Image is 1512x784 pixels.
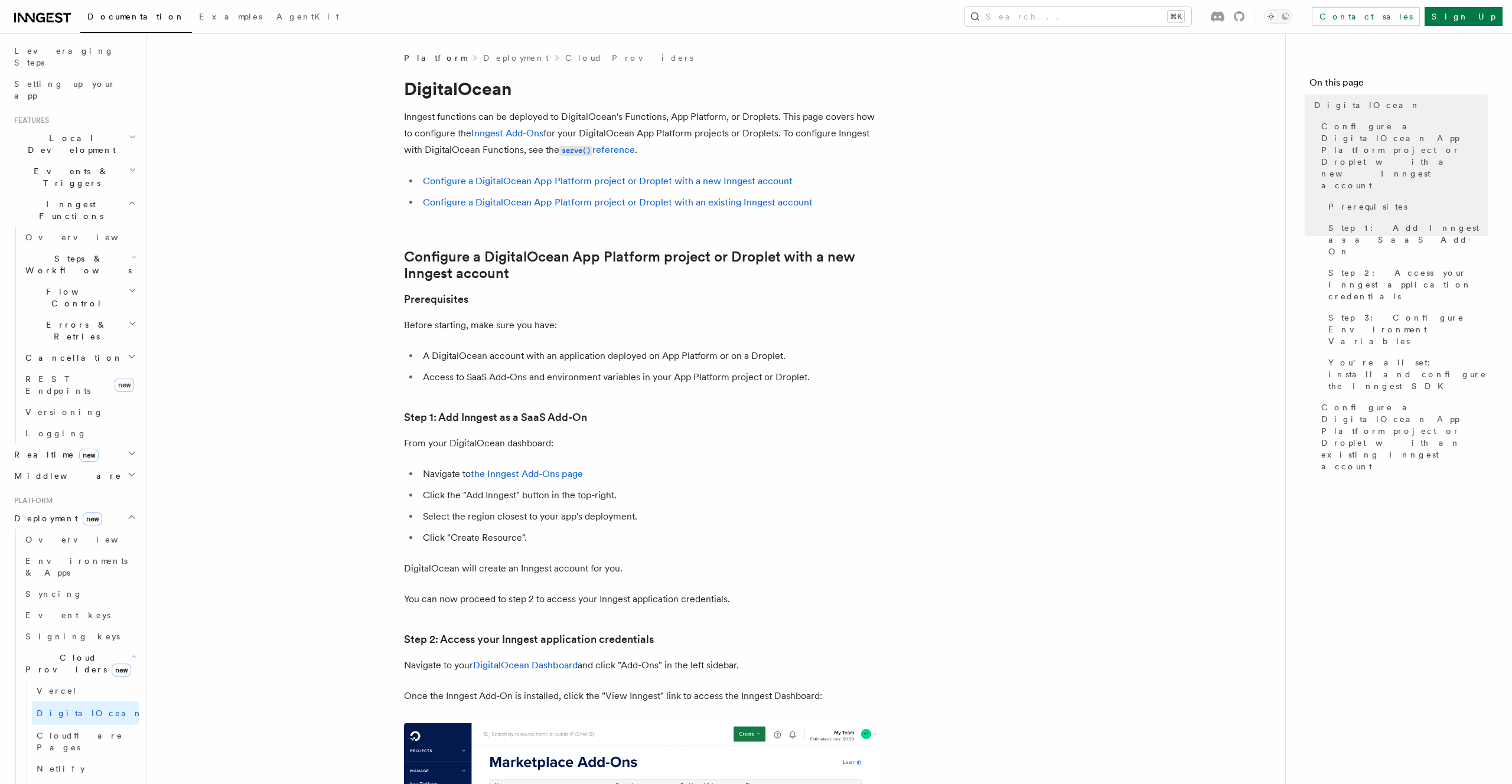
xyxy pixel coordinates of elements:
[25,632,120,641] span: Signing keys
[1321,401,1488,472] span: Configure a DigitalOcean App Platform project or Droplet with an existing Inngest account
[404,249,876,282] a: Configure a DigitalOcean App Platform project or Droplet with a new Inngest account
[404,409,587,426] a: Step 1: Add Inngest as a SaaS Add-On
[559,146,592,156] code: serve()
[21,253,132,276] span: Steps & Workflows
[404,435,876,452] p: From your DigitalOcean dashboard:
[21,647,139,680] button: Cloud Providersnew
[419,369,876,386] li: Access to SaaS Add-Ons and environment variables in your App Platform project or Droplet.
[115,378,134,392] span: new
[404,109,876,159] p: Inngest functions can be deployed to DigitalOcean's Functions, App Platform, or Droplets. This pa...
[9,128,139,161] button: Local Development
[21,347,139,368] button: Cancellation
[404,291,468,308] a: Prerequisites
[25,535,147,544] span: Overview
[9,512,102,524] span: Deployment
[87,12,185,21] span: Documentation
[404,591,876,607] p: You can now proceed to step 2 to access your Inngest application credentials.
[1168,11,1184,22] kbd: ⌘K
[199,12,262,21] span: Examples
[9,496,53,505] span: Platform
[9,165,129,189] span: Events & Triggers
[9,194,139,227] button: Inngest Functions
[21,626,139,647] a: Signing keys
[1317,116,1488,196] a: Configure a DigitalOcean App Platform project or Droplet with a new Inngest account
[21,314,139,347] button: Errors & Retries
[404,657,876,674] p: Navigate to your and click "Add-Ons" in the left sidebar.
[25,233,147,242] span: Overview
[9,444,139,465] button: Realtimenew
[21,319,128,342] span: Errors & Retries
[32,680,139,701] a: Vercel
[21,368,139,401] a: REST Endpointsnew
[21,423,139,444] a: Logging
[404,688,876,704] p: Once the Inngest Add-On is installed, click the "View Inngest" link to access the Inngest Dashboard:
[1328,267,1488,302] span: Step 2: Access your Inngest application credentials
[276,12,339,21] span: AgentKit
[471,128,543,139] a: Inngest Add-Ons
[9,227,139,444] div: Inngest Functions
[14,79,116,100] span: Setting up your app
[9,161,139,194] button: Events & Triggers
[1309,94,1488,116] a: DigitalOcean
[269,4,346,32] a: AgentKit
[9,73,139,106] a: Setting up your app
[83,512,102,525] span: new
[419,487,876,504] li: Click the "Add Inngest" button in the top-right.
[1425,7,1503,26] a: Sign Up
[21,401,139,423] a: Versioning
[25,556,128,577] span: Environments & Apps
[404,52,467,64] span: Platform
[32,758,139,779] a: Netlify
[21,529,139,550] a: Overview
[32,701,139,725] a: DigitalOcean
[1309,76,1488,94] h4: On this page
[423,175,793,187] a: Configure a DigitalOcean App Platform project or Droplet with a new Inngest account
[559,144,635,155] a: serve()reference
[1324,307,1488,352] a: Step 3: Configure Environment Variables
[404,631,654,648] a: Step 2: Access your Inngest application credentials
[25,374,90,396] span: REST Endpoints
[419,508,876,525] li: Select the region closest to your app's deployment.
[37,764,85,773] span: Netlify
[37,708,143,718] span: DigitalOcean
[21,248,139,281] button: Steps & Workflows
[1312,7,1420,26] a: Contact sales
[192,4,269,32] a: Examples
[419,348,876,364] li: A DigitalOcean account with an application deployed on App Platform or on a Droplet.
[1324,217,1488,262] a: Step 1: Add Inngest as a SaaS Add-On
[1324,352,1488,397] a: You're all set: install and configure the Inngest SDK
[14,46,114,67] span: Leveraging Steps
[9,132,129,156] span: Local Development
[419,530,876,546] li: Click "Create Resource".
[79,449,99,462] span: new
[1324,196,1488,217] a: Prerequisites
[21,352,123,364] span: Cancellation
[404,560,876,577] p: DigitalOcean will create an Inngest account for you.
[473,659,578,671] a: DigitalOcean Dashboard
[423,197,813,208] a: Configure a DigitalOcean App Platform project or Droplet with an existing Inngest account
[9,470,122,482] span: Middleware
[1328,201,1407,213] span: Prerequisites
[80,4,192,33] a: Documentation
[404,317,876,334] p: Before starting, make sure you have:
[25,407,103,417] span: Versioning
[1314,99,1420,111] span: DigitalOcean
[9,198,128,222] span: Inngest Functions
[37,686,77,695] span: Vercel
[21,286,128,309] span: Flow Control
[1328,357,1488,392] span: You're all set: install and configure the Inngest SDK
[21,550,139,583] a: Environments & Apps
[1328,312,1488,347] span: Step 3: Configure Environment Variables
[21,652,131,675] span: Cloud Providers
[1324,262,1488,307] a: Step 2: Access your Inngest application credentials
[21,583,139,605] a: Syncing
[37,731,123,752] span: Cloudflare Pages
[9,449,99,460] span: Realtime
[25,589,83,599] span: Syncing
[9,465,139,486] button: Middleware
[21,605,139,626] a: Event keys
[32,725,139,758] a: Cloudflare Pages
[21,227,139,248] a: Overview
[9,508,139,529] button: Deploymentnew
[112,664,131,677] span: new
